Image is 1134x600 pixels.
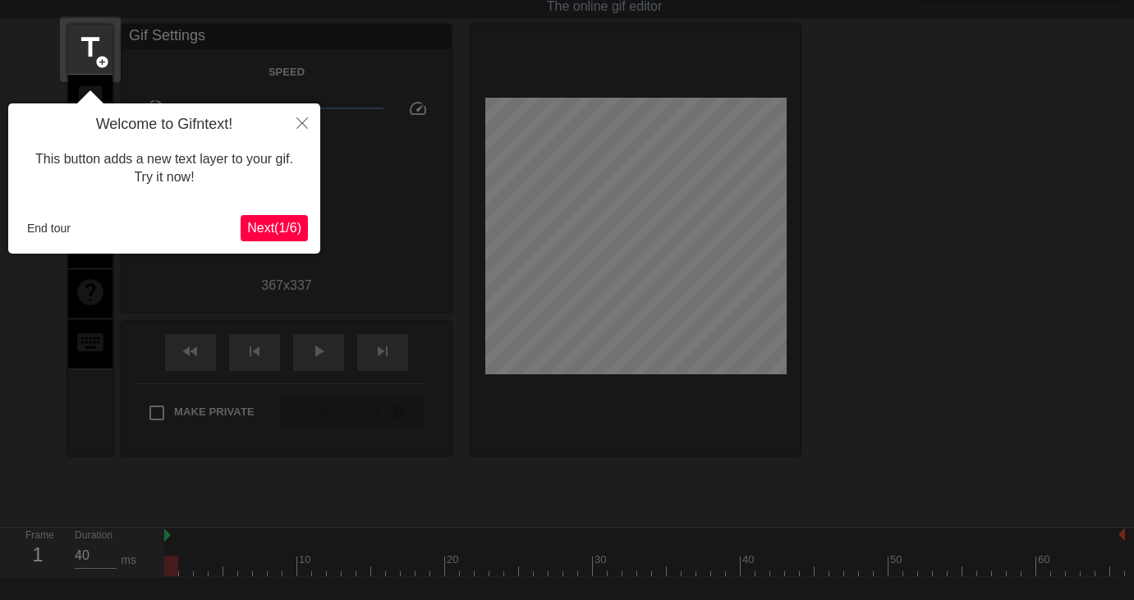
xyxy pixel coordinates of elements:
h4: Welcome to Gifntext! [21,116,308,134]
div: This button adds a new text layer to your gif. Try it now! [21,134,308,204]
button: Close [284,103,320,141]
button: Next [241,215,308,241]
span: Next ( 1 / 6 ) [247,221,301,235]
button: End tour [21,216,77,240]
